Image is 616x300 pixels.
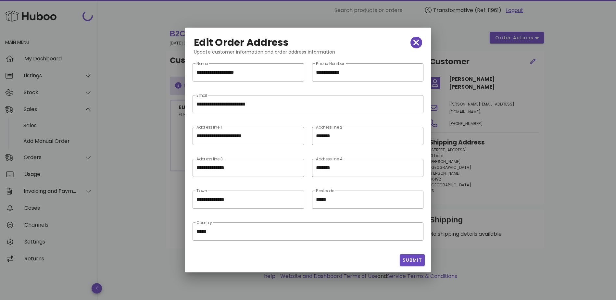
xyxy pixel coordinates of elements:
[316,125,342,130] label: Address line 2
[316,189,334,194] label: Postcode
[189,48,427,61] div: Update customer information and order address information
[196,125,222,130] label: Address line 1
[316,61,345,66] label: Phone Number
[400,254,425,266] button: Submit
[196,93,207,98] label: Email
[402,257,422,264] span: Submit
[196,189,207,194] label: Town
[194,37,289,48] h2: Edit Order Address
[196,220,212,225] label: Country
[196,157,223,162] label: Address line 3
[316,157,343,162] label: Address line 4
[196,61,208,66] label: Name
